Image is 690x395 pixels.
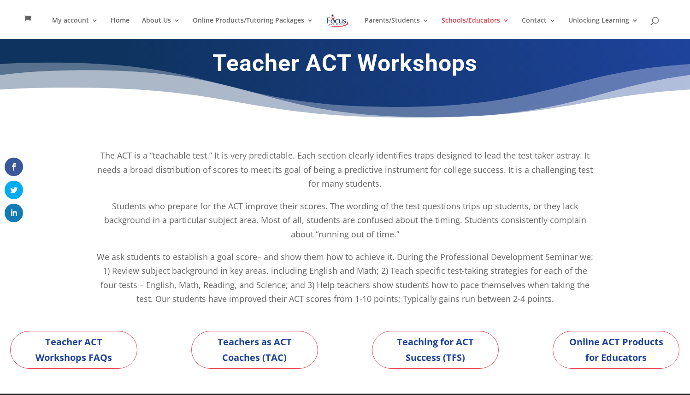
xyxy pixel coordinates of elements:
a: Schools/Educators [442,17,509,39]
a: About Us [142,17,180,39]
span: We ask students to establish a goal score– and show them how to achieve it. During the Profession... [97,251,593,305]
a: Parents/Students [365,17,429,39]
h1: Teacher ACT Workshops [96,49,594,82]
a: Teachers as ACT Coaches (TAC) [191,331,318,369]
span: Students who prepare for the ACT improve their scores. The wording of the test questions trips up... [104,200,586,240]
a: Home [111,17,130,39]
a: Teacher ACT Workshops FAQs [10,331,137,369]
img: Focus on Learning [326,12,350,29]
a: Teaching for ACT Success (TFS) [372,331,499,369]
a: Online Products/Tutoring Packages [193,17,313,39]
a: Online ACT Products for Educators [553,331,680,369]
span: The ACT is a “teachable test.” It is very predictable. Each section clearly identifies traps desi... [97,150,593,189]
a: Unlocking Learning [568,17,638,39]
a: My account [52,17,98,39]
a: Contact [522,17,556,39]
